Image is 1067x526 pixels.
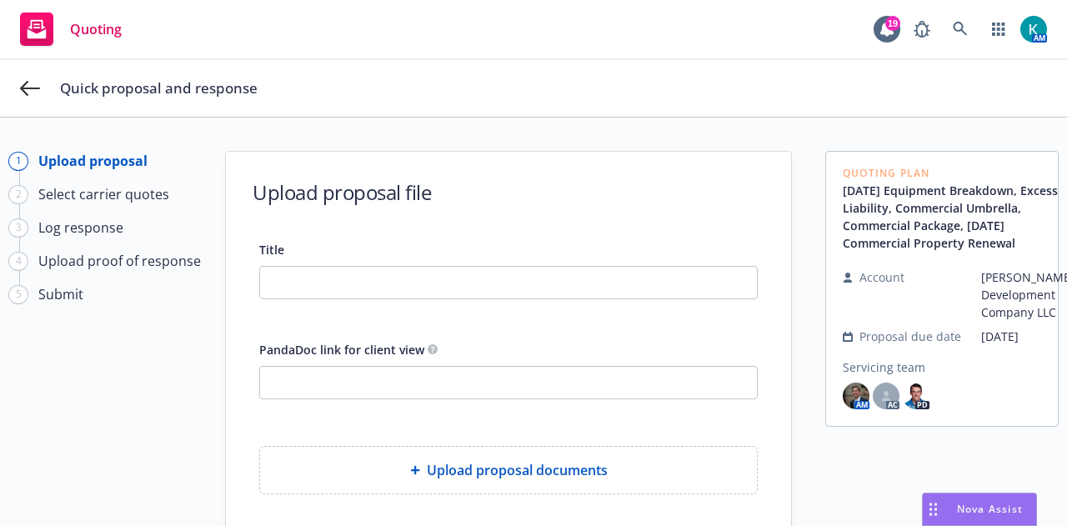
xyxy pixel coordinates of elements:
div: Drag to move [923,493,944,525]
a: Search [944,13,977,46]
a: Switch app [982,13,1015,46]
div: Log response [38,218,123,238]
span: Upload proposal documents [427,460,608,480]
span: Nova Assist [957,502,1023,516]
button: Nova Assist [922,493,1037,526]
span: photoPD [903,383,929,409]
img: photo [843,383,869,409]
span: AC [873,383,899,409]
span: Proposal due date [859,328,961,345]
a: Report a Bug [905,13,939,46]
span: Title [259,242,284,258]
div: 3 [8,218,28,238]
div: Select carrier quotes [38,184,169,204]
span: Quoting [70,23,122,36]
div: Upload proposal documents [259,446,758,494]
img: photo [1020,16,1047,43]
div: Upload proposal [38,151,148,171]
div: 5 [8,285,28,304]
span: photoAM [843,383,869,409]
span: PandaDoc link for client view [259,342,424,358]
img: photo [903,383,929,409]
div: 19 [885,16,900,31]
div: 2 [8,185,28,204]
div: 1 [8,152,28,171]
span: Account [859,268,904,286]
div: Submit [38,284,83,304]
div: 4 [8,252,28,271]
h1: Upload proposal file [253,178,431,206]
div: Upload proof of response [38,251,201,271]
a: Quoting [13,6,128,53]
span: Quick proposal and response [60,78,258,98]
